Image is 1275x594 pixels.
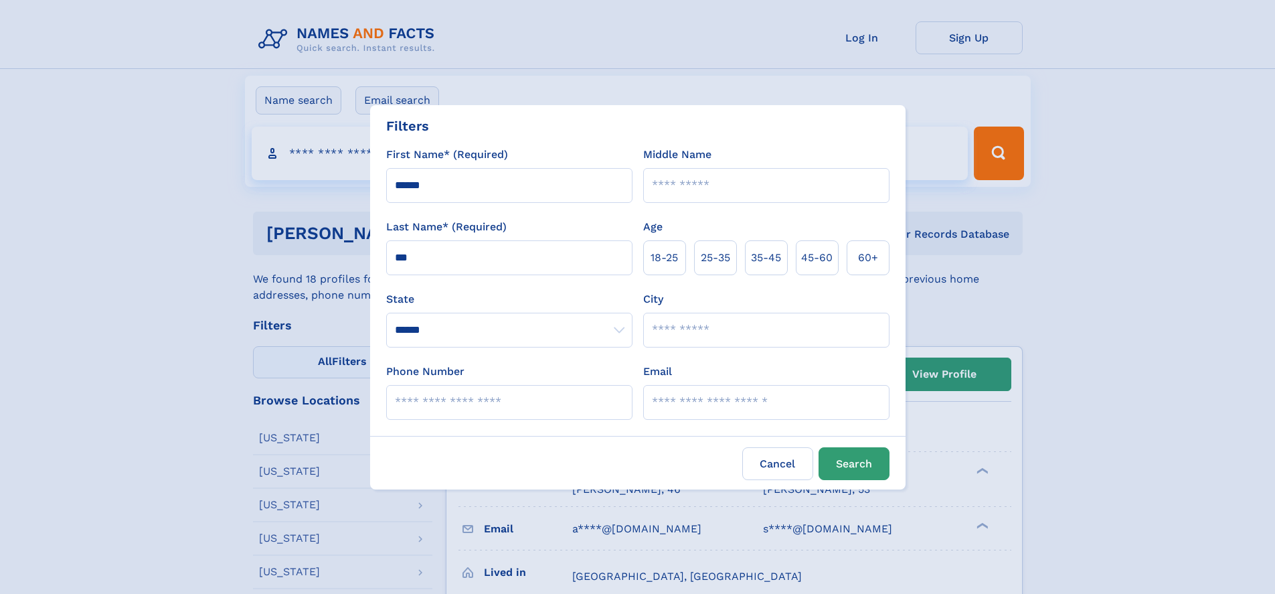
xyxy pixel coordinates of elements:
[643,219,663,235] label: Age
[651,250,678,266] span: 18‑25
[386,364,464,380] label: Phone Number
[643,147,711,163] label: Middle Name
[701,250,730,266] span: 25‑35
[742,447,813,480] label: Cancel
[386,116,429,136] div: Filters
[801,250,833,266] span: 45‑60
[386,219,507,235] label: Last Name* (Required)
[643,364,672,380] label: Email
[643,291,663,307] label: City
[858,250,878,266] span: 60+
[819,447,889,480] button: Search
[386,291,632,307] label: State
[751,250,781,266] span: 35‑45
[386,147,508,163] label: First Name* (Required)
